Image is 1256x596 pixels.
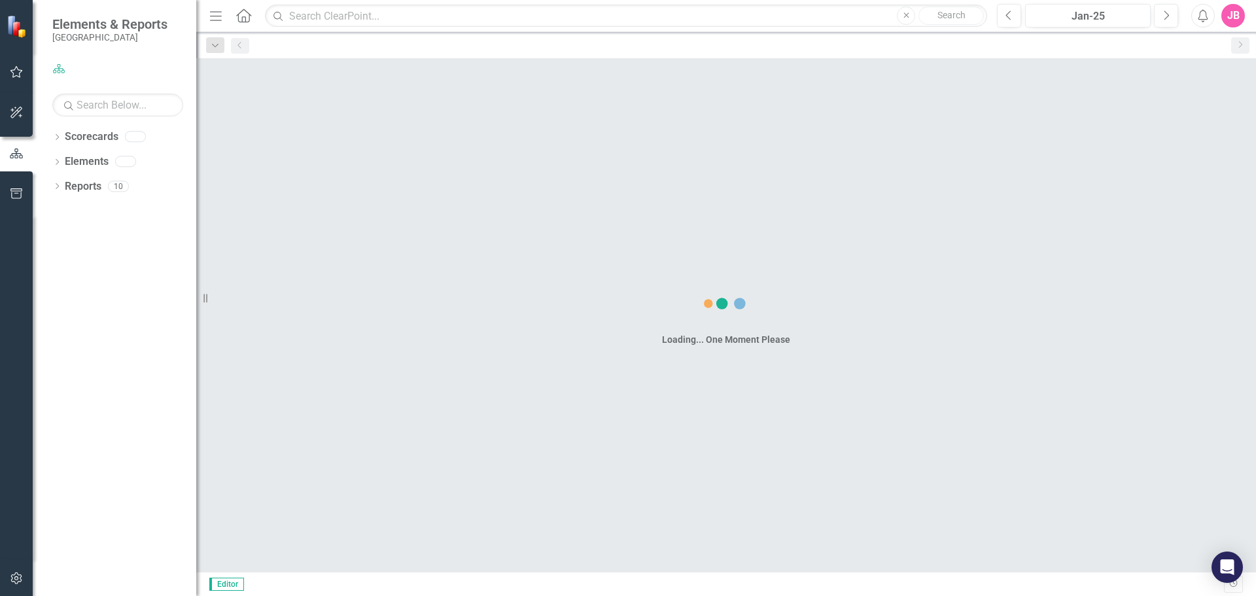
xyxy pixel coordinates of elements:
small: [GEOGRAPHIC_DATA] [52,32,167,43]
div: Open Intercom Messenger [1212,552,1243,583]
button: JB [1221,4,1245,27]
input: Search Below... [52,94,183,116]
button: Search [918,7,984,25]
input: Search ClearPoint... [265,5,987,27]
div: Loading... One Moment Please [662,333,790,346]
div: Jan-25 [1030,9,1146,24]
button: Jan-25 [1025,4,1151,27]
a: Elements [65,154,109,169]
span: Search [937,10,966,20]
img: ClearPoint Strategy [7,14,29,37]
span: Editor [209,578,244,591]
a: Reports [65,179,101,194]
a: Scorecards [65,130,118,145]
div: 10 [108,181,129,192]
span: Elements & Reports [52,16,167,32]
